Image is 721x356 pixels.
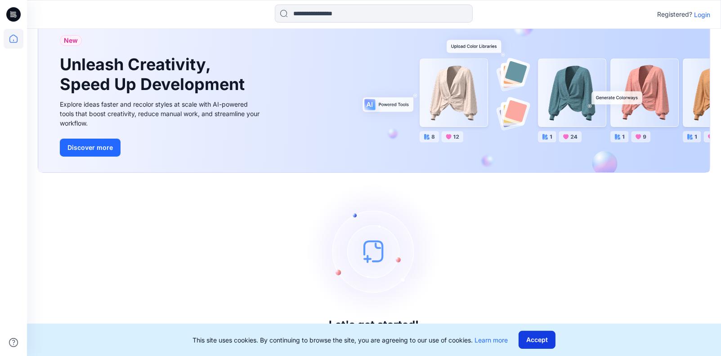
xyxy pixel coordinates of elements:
img: empty-state-image.svg [307,184,442,319]
button: Accept [519,331,555,349]
p: Registered? [657,9,692,20]
span: New [64,35,78,46]
p: This site uses cookies. By continuing to browse the site, you are agreeing to our use of cookies. [193,335,508,345]
h1: Unleash Creativity, Speed Up Development [60,55,249,94]
button: Discover more [60,139,121,157]
div: Explore ideas faster and recolor styles at scale with AI-powered tools that boost creativity, red... [60,99,262,128]
p: Login [694,10,710,19]
a: Learn more [475,336,508,344]
a: Discover more [60,139,262,157]
h3: Let's get started! [329,319,419,331]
